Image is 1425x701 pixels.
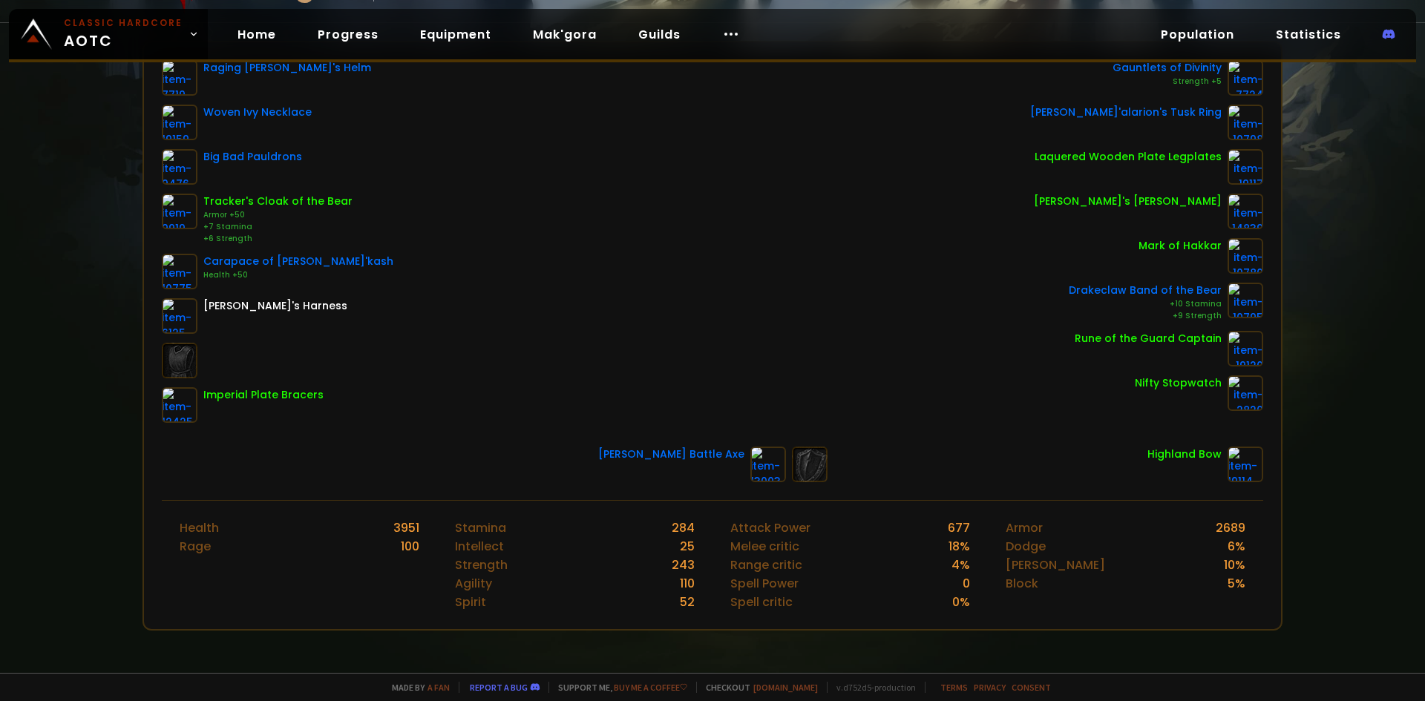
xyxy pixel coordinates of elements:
[521,19,609,50] a: Mak'gora
[1012,682,1051,693] a: Consent
[180,519,219,537] div: Health
[1149,19,1246,50] a: Population
[1228,447,1263,482] img: item-19114
[226,19,288,50] a: Home
[470,682,528,693] a: Report a bug
[203,149,302,165] div: Big Bad Pauldrons
[1075,331,1222,346] div: Rune of the Guard Captain
[9,9,208,59] a: Classic HardcoreAOTC
[162,60,197,96] img: item-7719
[949,537,970,556] div: 18 %
[455,519,506,537] div: Stamina
[948,519,970,537] div: 677
[1228,194,1263,229] img: item-14839
[455,537,504,556] div: Intellect
[162,387,197,423] img: item-12425
[1135,375,1222,391] div: Nifty Stopwatch
[1069,310,1222,322] div: +9 Strength
[203,298,347,314] div: [PERSON_NAME]'s Harness
[1006,574,1038,593] div: Block
[1113,60,1222,76] div: Gauntlets of Divinity
[940,682,968,693] a: Terms
[753,682,818,693] a: [DOMAIN_NAME]
[1006,519,1043,537] div: Armor
[1228,60,1263,96] img: item-7724
[1228,331,1263,366] img: item-19120
[393,519,419,537] div: 3951
[1228,149,1263,185] img: item-19117
[1228,283,1263,318] img: item-10795
[730,574,799,593] div: Spell Power
[64,16,183,30] small: Classic Hardcore
[730,593,793,611] div: Spell critic
[680,574,695,593] div: 110
[203,269,393,281] div: Health +50
[1228,238,1263,274] img: item-10780
[614,682,687,693] a: Buy me a coffee
[203,254,393,269] div: Carapace of [PERSON_NAME]'kash
[203,387,324,403] div: Imperial Plate Bracers
[827,682,916,693] span: v. d752d5 - production
[1006,556,1105,574] div: [PERSON_NAME]
[162,105,197,140] img: item-19159
[730,556,802,574] div: Range critic
[427,682,450,693] a: a fan
[672,556,695,574] div: 243
[730,537,799,556] div: Melee critic
[626,19,692,50] a: Guilds
[1113,76,1222,88] div: Strength +5
[951,556,970,574] div: 4 %
[180,537,211,556] div: Rage
[1228,537,1245,556] div: 6 %
[952,593,970,611] div: 0 %
[162,254,197,289] img: item-10775
[383,682,450,693] span: Made by
[162,298,197,334] img: item-6125
[1139,238,1222,254] div: Mark of Hakkar
[696,682,818,693] span: Checkout
[162,194,197,229] img: item-9919
[548,682,687,693] span: Support me,
[1264,19,1353,50] a: Statistics
[1034,194,1222,209] div: [PERSON_NAME]'s [PERSON_NAME]
[203,209,353,221] div: Armor +50
[598,447,744,462] div: [PERSON_NAME] Battle Axe
[455,556,508,574] div: Strength
[1006,537,1046,556] div: Dodge
[64,16,183,52] span: AOTC
[455,574,492,593] div: Agility
[750,447,786,482] img: item-13003
[162,149,197,185] img: item-9476
[203,233,353,245] div: +6 Strength
[1228,375,1263,411] img: item-2820
[203,194,353,209] div: Tracker's Cloak of the Bear
[974,682,1006,693] a: Privacy
[680,593,695,611] div: 52
[1216,519,1245,537] div: 2689
[1069,298,1222,310] div: +10 Stamina
[203,60,371,76] div: Raging [PERSON_NAME]'s Helm
[672,519,695,537] div: 284
[455,593,486,611] div: Spirit
[1147,447,1222,462] div: Highland Bow
[680,537,695,556] div: 25
[401,537,419,556] div: 100
[1228,574,1245,593] div: 5 %
[1228,105,1263,140] img: item-10798
[408,19,503,50] a: Equipment
[203,105,312,120] div: Woven Ivy Necklace
[1069,283,1222,298] div: Drakeclaw Band of the Bear
[1035,149,1222,165] div: Laquered Wooden Plate Legplates
[1030,105,1222,120] div: [PERSON_NAME]'alarion's Tusk Ring
[730,519,810,537] div: Attack Power
[306,19,390,50] a: Progress
[203,221,353,233] div: +7 Stamina
[963,574,970,593] div: 0
[1224,556,1245,574] div: 10 %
